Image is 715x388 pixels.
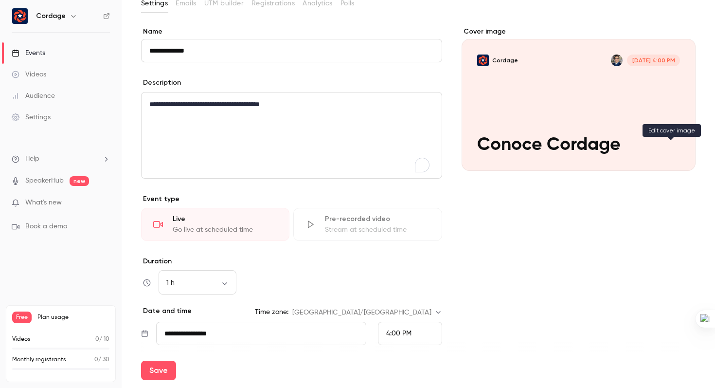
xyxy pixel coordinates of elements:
p: Monthly registrants [12,355,66,364]
div: Stream at scheduled time [325,225,429,235]
div: From [378,322,442,345]
input: Tue, Feb 17, 2026 [156,322,366,345]
img: Cordage [12,8,28,24]
section: description [141,92,442,179]
h6: Cordage [36,11,66,21]
p: Date and time [141,306,192,316]
section: Cover image [462,27,696,171]
span: 0 [94,357,98,363]
span: Book a demo [25,222,67,232]
span: 4:00 PM [386,330,411,337]
span: 0 [95,336,99,342]
span: new [70,176,89,186]
label: Cover image [462,27,696,37]
a: SpeakerHub [25,176,64,186]
p: / 10 [95,335,109,344]
li: help-dropdown-opener [12,154,110,164]
div: Live [173,214,277,224]
div: Settings [12,112,51,122]
p: Event type [141,194,442,204]
label: Name [141,27,442,37]
div: editor [142,92,442,178]
div: Events [12,48,45,58]
span: What's new [25,198,62,208]
label: Description [141,78,181,88]
p: Videos [12,335,31,344]
span: Plan usage [37,314,109,321]
div: Pre-recorded videoStream at scheduled time [293,208,442,241]
div: 1 h [159,278,236,288]
label: Duration [141,257,442,266]
div: LiveGo live at scheduled time [141,208,289,241]
div: Audience [12,91,55,101]
span: Help [25,154,39,164]
div: To enrich screen reader interactions, please activate Accessibility in Grammarly extension settings [142,92,442,178]
p: / 30 [94,355,109,364]
div: Videos [12,70,46,79]
div: Pre-recorded video [325,214,429,224]
div: Go live at scheduled time [173,225,277,235]
label: Time zone: [255,307,288,317]
iframe: Noticeable Trigger [98,199,110,207]
button: Save [141,361,176,380]
span: Free [12,312,32,323]
div: [GEOGRAPHIC_DATA]/[GEOGRAPHIC_DATA] [292,308,442,317]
